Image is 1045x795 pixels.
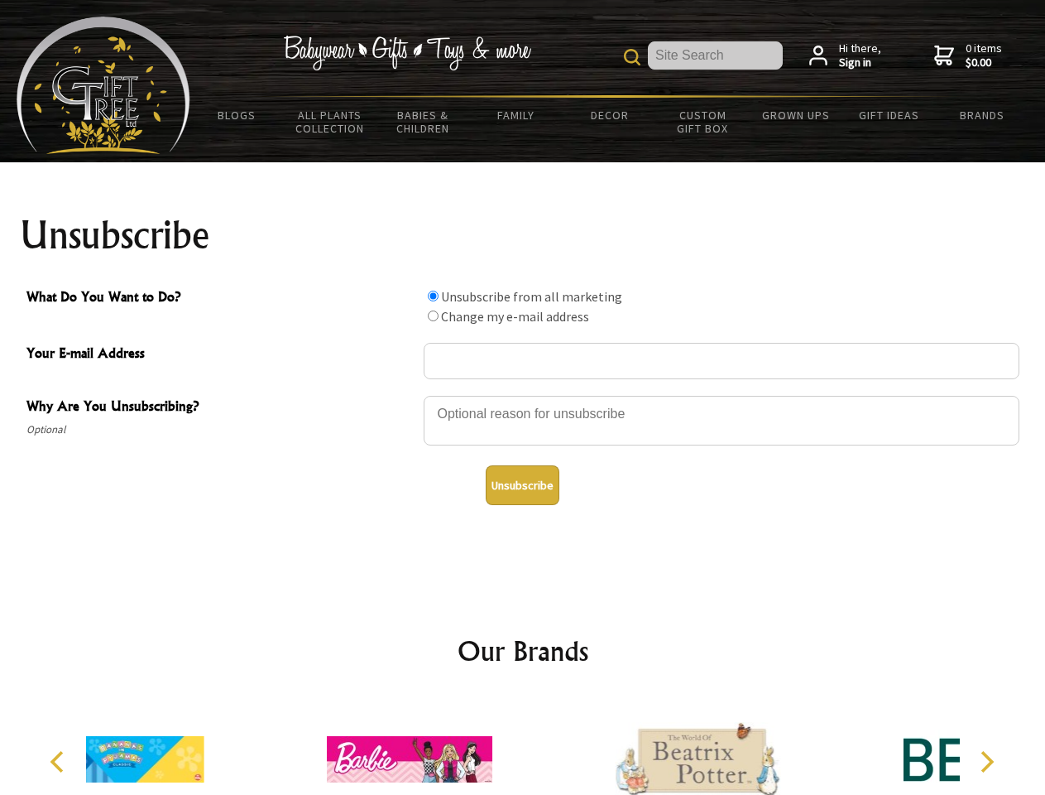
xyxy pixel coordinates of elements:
button: Next [968,744,1004,780]
button: Unsubscribe [486,465,559,505]
h2: Our Brands [33,631,1013,671]
span: Why Are You Unsubscribing? [26,396,415,420]
input: What Do You Want to Do? [428,311,439,321]
input: What Do You Want to Do? [428,291,439,301]
a: 0 items$0.00 [934,41,1002,70]
a: Gift Ideas [842,98,936,132]
a: Brands [936,98,1029,132]
img: product search [624,49,640,65]
a: Grown Ups [749,98,842,132]
label: Change my e-mail address [441,308,589,325]
img: Babyware - Gifts - Toys and more... [17,17,190,154]
span: Your E-mail Address [26,343,415,367]
img: Babywear - Gifts - Toys & more [283,36,531,70]
strong: $0.00 [966,55,1002,70]
input: Site Search [648,41,783,70]
textarea: Why Are You Unsubscribing? [424,396,1019,446]
a: All Plants Collection [284,98,377,146]
a: Decor [563,98,656,132]
a: BLOGS [190,98,284,132]
strong: Sign in [839,55,881,70]
a: Babies & Children [376,98,470,146]
span: What Do You Want to Do? [26,287,415,311]
input: Your E-mail Address [424,343,1019,379]
span: 0 items [966,41,1002,70]
a: Family [470,98,563,132]
a: Hi there,Sign in [809,41,881,70]
span: Hi there, [839,41,881,70]
h1: Unsubscribe [20,215,1026,255]
button: Previous [41,744,78,780]
span: Optional [26,420,415,440]
label: Unsubscribe from all marketing [441,288,622,305]
a: Custom Gift Box [656,98,750,146]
